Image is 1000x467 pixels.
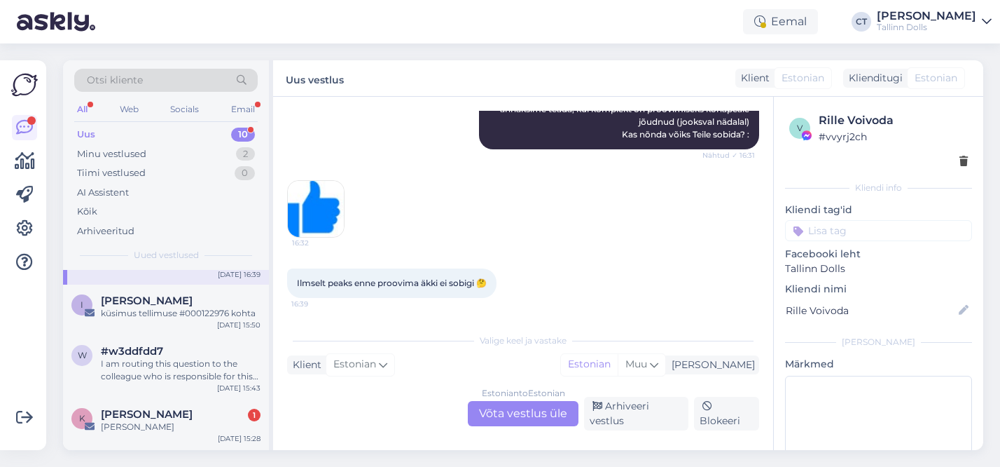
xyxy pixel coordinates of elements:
[77,205,97,219] div: Kõik
[87,73,143,88] span: Otsi kliente
[217,383,261,393] div: [DATE] 15:43
[236,147,255,161] div: 2
[77,224,134,238] div: Arhiveeritud
[843,71,903,86] div: Klienditugi
[785,262,972,276] p: Tallinn Dolls
[333,357,376,372] span: Estonian
[625,358,647,370] span: Muu
[482,387,565,400] div: Estonian to Estonian
[117,100,141,119] div: Web
[101,307,261,320] div: küsimus tellimuse #000122976 kohta
[217,320,261,330] div: [DATE] 15:50
[819,129,968,144] div: # vvyrj2ch
[286,69,344,88] label: Uus vestlus
[584,397,688,431] div: Arhiveeri vestlus
[785,357,972,372] p: Märkmed
[785,336,972,348] div: [PERSON_NAME]
[877,22,976,33] div: Tallinn Dolls
[877,11,976,22] div: [PERSON_NAME]
[288,181,344,237] img: Attachment
[167,100,202,119] div: Socials
[74,100,90,119] div: All
[228,100,258,119] div: Email
[785,182,972,194] div: Kliendi info
[702,150,755,161] span: Nähtud ✓ 16:31
[291,299,344,309] span: 16:39
[287,358,321,372] div: Klient
[666,358,755,372] div: [PERSON_NAME]
[248,409,261,421] div: 1
[797,123,803,133] span: v
[218,433,261,444] div: [DATE] 15:28
[785,247,972,262] p: Facebooki leht
[694,397,759,431] div: Blokeeri
[819,112,968,129] div: Rille Voivoda
[852,12,871,32] div: CT
[561,354,618,375] div: Estonian
[101,295,193,307] span: Ingrit Järv
[235,166,255,180] div: 0
[915,71,957,86] span: Estonian
[785,282,972,297] p: Kliendi nimi
[101,421,261,433] div: [PERSON_NAME]
[231,128,255,142] div: 10
[292,238,345,248] span: 16:32
[77,147,146,161] div: Minu vestlused
[79,413,85,424] span: k
[297,278,487,288] span: Ilmselt peaks enne proovima äkki ei sobigi 🤔
[287,334,759,347] div: Valige keel ja vastake
[101,408,193,421] span: kristel sinkonen
[743,9,818,34] div: Eemal
[735,71,770,86] div: Klient
[77,166,146,180] div: Tiimi vestlused
[134,249,199,262] span: Uued vestlused
[11,72,38,98] img: Askly Logo
[81,299,83,310] span: I
[786,303,956,318] input: Lisa nimi
[78,350,87,360] span: w
[101,358,261,383] div: I am routing this question to the colleague who is responsible for this topic. The reply might ta...
[785,203,972,217] p: Kliendi tag'id
[877,11,992,33] a: [PERSON_NAME]Tallinn Dolls
[782,71,824,86] span: Estonian
[101,345,163,358] span: #w3ddfdd7
[468,401,578,426] div: Võta vestlus üle
[77,186,129,200] div: AI Assistent
[77,128,95,142] div: Uus
[218,269,261,280] div: [DATE] 16:39
[785,220,972,241] input: Lisa tag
